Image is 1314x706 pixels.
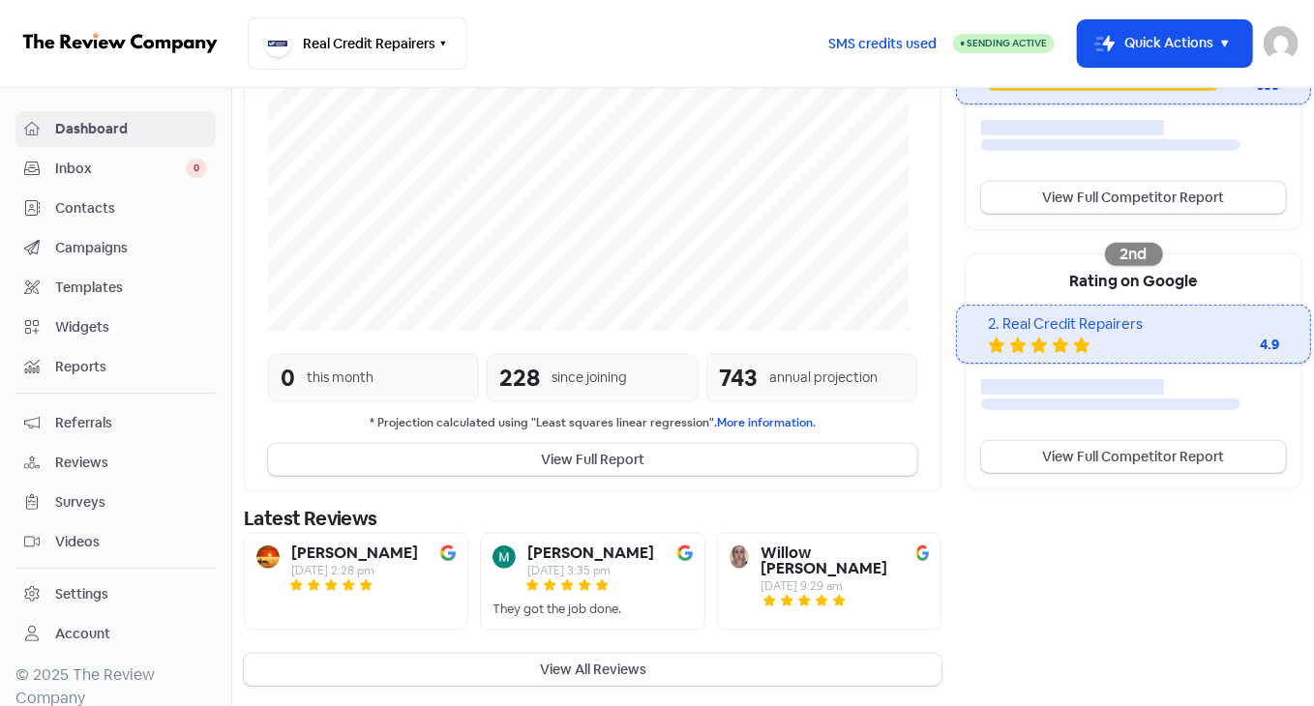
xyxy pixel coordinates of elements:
a: SMS credits used [812,32,953,52]
a: Dashboard [15,111,216,147]
div: this month [307,368,373,388]
div: 228 [499,361,540,396]
button: Quick Actions [1078,20,1252,67]
img: Image [916,545,930,561]
small: * Projection calculated using "Least squares linear regression". [268,414,917,432]
div: [DATE] 3:35 pm [527,565,654,576]
div: Settings [55,584,108,604]
div: 0 [281,361,295,396]
a: View Full Competitor Report [981,441,1286,473]
div: 4.9 [1202,335,1279,355]
a: View Full Competitor Report [981,182,1286,214]
div: 2. Real Credit Repairers [988,313,1279,336]
div: Latest Reviews [244,504,941,533]
span: 0 [186,159,207,178]
span: Widgets [55,317,207,338]
span: Templates [55,278,207,298]
span: Dashboard [55,119,207,139]
b: [PERSON_NAME] [291,545,418,561]
a: Videos [15,524,216,560]
span: SMS credits used [828,34,937,54]
a: Referrals [15,405,216,441]
img: Avatar [730,545,749,569]
a: Settings [15,576,216,612]
button: View Full Report [268,444,917,476]
span: Sending Active [967,37,1047,49]
a: Campaigns [15,230,216,266]
button: Real Credit Repairers [248,17,467,70]
span: Videos [55,532,207,552]
a: Templates [15,270,216,306]
img: Avatar [256,545,280,569]
div: [DATE] 2:28 pm [291,565,418,576]
a: Account [15,616,216,652]
a: Widgets [15,309,216,345]
span: Referrals [55,413,207,433]
div: 2nd [1105,243,1163,266]
img: Image [440,545,456,561]
a: More information. [717,415,816,430]
div: since joining [552,368,627,388]
div: They got the job done. [493,600,621,619]
div: 743 [719,361,758,396]
a: Contacts [15,191,216,226]
span: Reports [55,357,207,377]
a: Surveys [15,485,216,520]
a: Reviews [15,445,216,481]
b: Willow [PERSON_NAME] [761,545,911,576]
span: Inbox [55,159,186,179]
a: Inbox 0 [15,151,216,187]
a: Sending Active [953,32,1055,55]
span: Reviews [55,453,207,473]
span: Contacts [55,198,207,219]
b: [PERSON_NAME] [527,545,654,561]
button: View All Reviews [244,654,941,686]
div: Account [55,624,110,644]
div: Rating on Google [966,254,1301,305]
img: Image [677,545,693,561]
div: annual projection [769,368,878,388]
a: Reports [15,349,216,385]
span: Surveys [55,492,207,513]
img: Avatar [493,545,516,569]
span: Campaigns [55,238,207,258]
div: [DATE] 9:29 am [761,580,911,592]
img: User [1264,26,1299,61]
